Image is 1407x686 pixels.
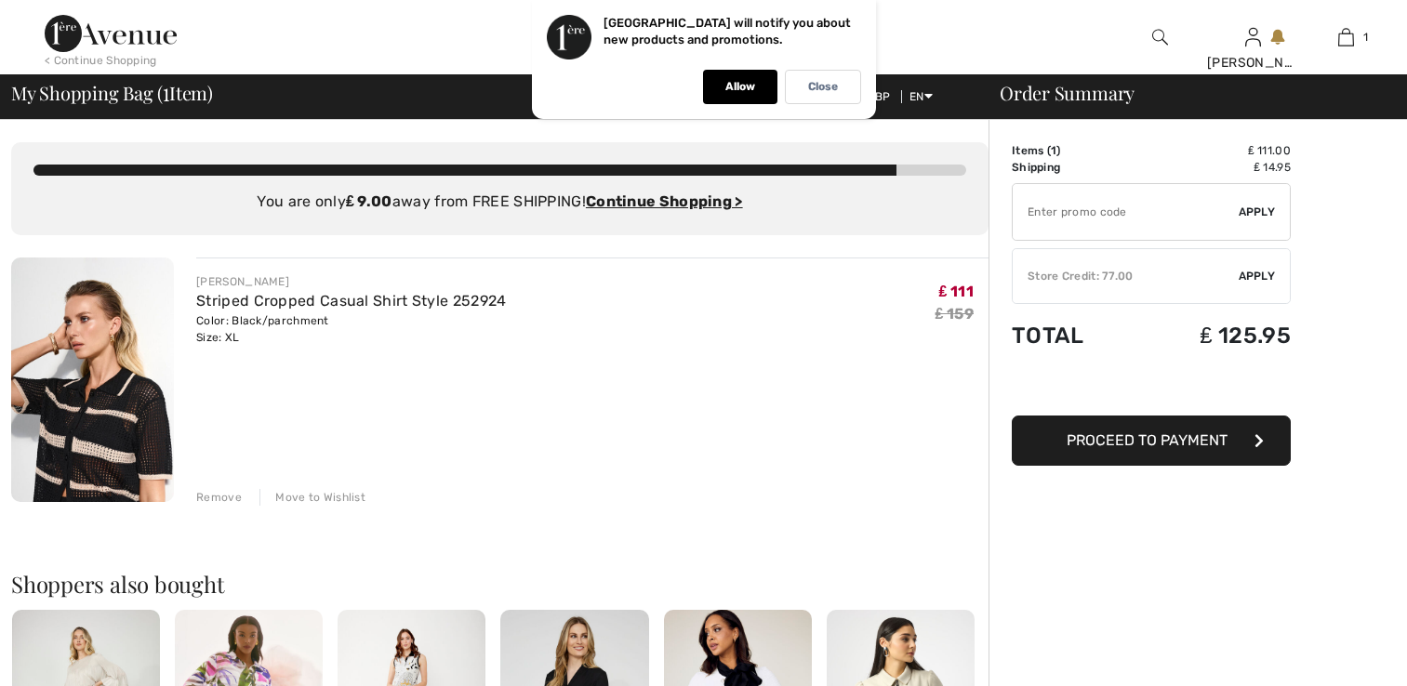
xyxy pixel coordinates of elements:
[196,312,506,346] div: Color: Black/parchment Size: XL
[1338,26,1354,48] img: My Bag
[725,80,755,94] p: Allow
[1135,142,1291,159] td: ₤ 111.00
[586,192,743,210] a: Continue Shopping >
[1012,304,1135,367] td: Total
[939,283,974,300] span: ₤ 111
[1135,304,1291,367] td: ₤ 125.95
[1012,159,1135,176] td: Shipping
[1363,29,1368,46] span: 1
[1245,28,1261,46] a: Sign In
[1152,26,1168,48] img: search the website
[1239,204,1276,220] span: Apply
[1012,367,1291,409] iframe: PayPal
[11,84,213,102] span: My Shopping Bag ( Item)
[163,79,169,103] span: 1
[45,52,157,69] div: < Continue Shopping
[604,16,851,46] p: [GEOGRAPHIC_DATA] will notify you about new products and promotions.
[1300,26,1391,48] a: 1
[346,192,392,210] strong: ₤ 9.00
[1245,26,1261,48] img: My Info
[1239,268,1276,284] span: Apply
[196,489,242,506] div: Remove
[259,489,365,506] div: Move to Wishlist
[977,84,1396,102] div: Order Summary
[11,573,989,595] h2: Shoppers also bought
[196,292,506,310] a: Striped Cropped Casual Shirt Style 252924
[1135,159,1291,176] td: ₤ 14.95
[45,15,177,52] img: 1ère Avenue
[1012,142,1135,159] td: Items ( )
[33,191,966,213] div: You are only away from FREE SHIPPING!
[1051,144,1056,157] span: 1
[196,273,506,290] div: [PERSON_NAME]
[1207,53,1298,73] div: [PERSON_NAME]
[936,305,974,323] s: ₤ 159
[11,257,174,502] img: Striped Cropped Casual Shirt Style 252924
[1013,184,1239,240] input: Promo code
[909,90,933,103] span: EN
[1013,268,1239,284] div: Store Credit: 77.00
[808,80,838,94] p: Close
[1067,431,1228,449] span: Proceed to Payment
[1012,416,1291,466] button: Proceed to Payment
